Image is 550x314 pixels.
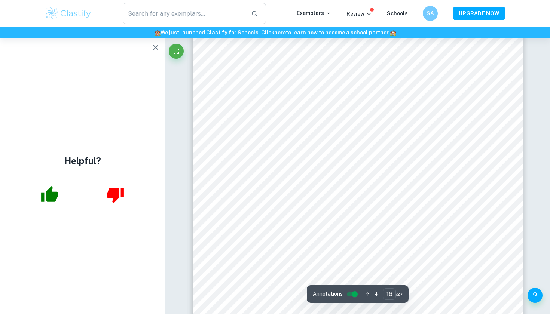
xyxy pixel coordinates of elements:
h4: Helpful? [64,154,101,167]
button: Help and Feedback [528,288,543,303]
span: 🏫 [390,30,396,36]
a: Schools [387,10,408,16]
button: UPGRADE NOW [453,7,505,20]
span: Annotations [313,290,343,298]
span: / 27 [396,291,403,298]
p: Review [346,10,372,18]
button: SA [423,6,438,21]
button: Fullscreen [169,44,184,59]
input: Search for any exemplars... [123,3,245,24]
a: here [274,30,286,36]
img: Clastify logo [45,6,92,21]
span: 🏫 [154,30,161,36]
h6: We just launched Clastify for Schools. Click to learn how to become a school partner. [1,28,549,37]
h6: SA [426,9,435,18]
p: Exemplars [297,9,331,17]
